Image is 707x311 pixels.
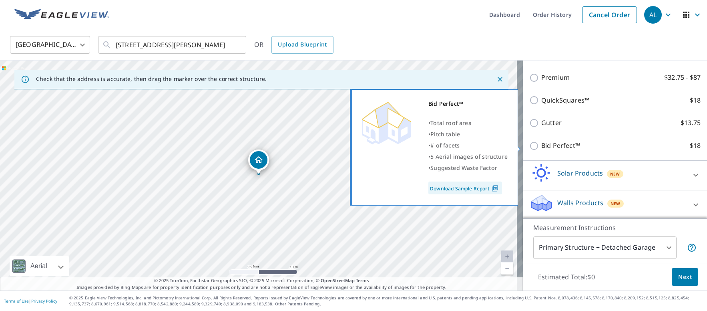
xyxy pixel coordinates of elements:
[610,171,620,177] span: New
[14,9,109,21] img: EV Logo
[430,119,472,127] span: Total roof area
[430,164,497,172] span: Suggested Waste Factor
[681,118,701,128] p: $13.75
[533,236,677,259] div: Primary Structure + Detached Garage
[557,198,603,208] p: Walls Products
[321,277,354,283] a: OpenStreetMap
[582,6,637,23] a: Cancel Order
[690,141,701,151] p: $18
[501,263,513,275] a: Current Level 20, Zoom Out
[428,182,502,194] a: Download Sample Report
[541,73,570,83] p: Premium
[541,141,580,151] p: Bid Perfect™
[28,256,50,276] div: Aerial
[495,74,505,85] button: Close
[4,299,57,303] p: |
[430,153,508,160] span: 5 Aerial images of structure
[428,140,508,151] div: •
[428,129,508,140] div: •
[672,268,698,286] button: Next
[430,141,460,149] span: # of facets
[428,98,508,109] div: Bid Perfect™
[428,117,508,129] div: •
[501,250,513,263] a: Current Level 20, Zoom In Disabled
[644,6,662,24] div: AL
[557,168,603,178] p: Solar Products
[10,34,90,56] div: [GEOGRAPHIC_DATA]
[271,36,333,54] a: Upload Blueprint
[69,295,703,307] p: © 2025 Eagle View Technologies, Inc. and Pictometry International Corp. All Rights Reserved. Repo...
[664,73,701,83] p: $32.75 - $87
[529,194,701,216] div: Walls ProductsNew
[428,162,508,174] div: •
[116,34,230,56] input: Search by address or latitude-longitude
[36,75,267,83] p: Check that the address is accurate, then drag the marker over the correct structure.
[611,200,621,207] span: New
[541,95,589,105] p: QuickSquares™
[31,298,57,304] a: Privacy Policy
[254,36,333,54] div: OR
[278,40,327,50] span: Upload Blueprint
[358,98,414,146] img: Premium
[532,268,601,286] p: Estimated Total: $0
[4,298,29,304] a: Terms of Use
[687,243,697,252] span: Your report will include the primary structure and a detached garage if one exists.
[248,149,269,174] div: Dropped pin, building 1, Residential property, 6205 NE Rodney Ave Portland, OR 97211
[533,223,697,232] p: Measurement Instructions
[10,256,69,276] div: Aerial
[356,277,369,283] a: Terms
[678,272,692,282] span: Next
[541,118,562,128] p: Gutter
[529,164,701,187] div: Solar ProductsNew
[154,277,369,284] span: © 2025 TomTom, Earthstar Geographics SIO, © 2025 Microsoft Corporation, ©
[428,151,508,162] div: •
[430,130,460,138] span: Pitch table
[490,185,500,192] img: Pdf Icon
[690,95,701,105] p: $18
